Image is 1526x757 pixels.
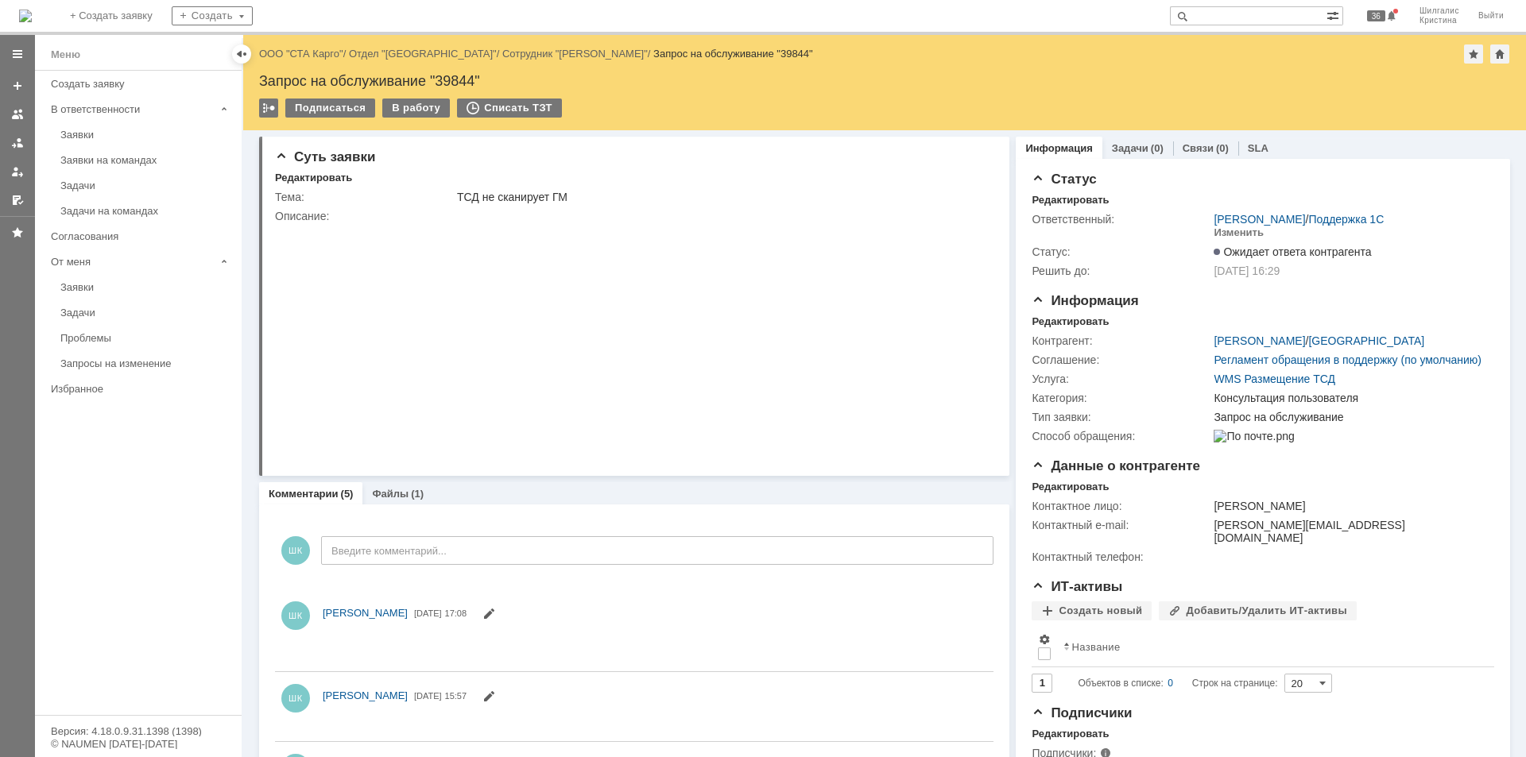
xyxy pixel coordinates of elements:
[51,256,215,268] div: От меня
[19,10,32,22] img: logo
[1032,705,1132,720] span: Подписчики
[5,187,30,213] a: Мои согласования
[1183,142,1214,154] a: Связи
[60,154,232,166] div: Заявки на командах
[1032,728,1109,740] div: Редактировать
[1032,579,1122,594] span: ИТ-активы
[1214,265,1280,277] span: [DATE] 16:29
[445,608,467,618] span: 17:08
[414,608,442,618] span: [DATE]
[1038,633,1051,646] span: Настройки
[51,726,226,736] div: Версия: 4.18.0.9.31.1398 (1398)
[457,191,986,203] div: ТСД не сканирует ГМ
[1168,674,1173,693] div: 0
[54,122,238,147] a: Заявки
[1419,6,1459,16] span: Шилгалис
[1032,293,1138,308] span: Информация
[60,129,232,141] div: Заявки
[1214,334,1305,347] a: [PERSON_NAME]
[275,149,375,164] span: Суть заявки
[653,48,813,60] div: Запрос на обслуживание "39844"
[482,692,495,705] span: Редактировать
[445,691,467,701] span: 15:57
[502,48,648,60] a: Сотрудник "[PERSON_NAME]"
[1248,142,1268,154] a: SLA
[54,148,238,172] a: Заявки на командах
[1032,245,1210,258] div: Статус:
[1216,142,1229,154] div: (0)
[323,688,408,704] a: [PERSON_NAME]
[1214,334,1424,347] div: /
[1464,44,1483,64] div: Добавить в избранное
[1214,500,1486,512] div: [PERSON_NAME]
[1032,550,1210,563] div: Контактный телефон:
[1214,411,1486,423] div: Запрос на обслуживание
[1214,430,1294,442] img: По почте.png
[323,607,408,619] span: [PERSON_NAME]
[5,159,30,184] a: Мои заявки
[1032,172,1096,187] span: Статус
[1214,373,1335,385] a: WMS Размещение ТСД
[259,98,278,118] div: Работа с массовостью
[5,73,30,98] a: Создать заявку
[1032,411,1210,423] div: Тип заявки:
[482,609,495,622] span: Редактировать
[269,488,339,500] a: Комментарии
[51,383,215,395] div: Избранное
[1057,627,1481,667] th: Название
[51,230,232,242] div: Согласования
[60,307,232,319] div: Задачи
[51,45,80,64] div: Меню
[1032,265,1210,277] div: Решить до:
[1032,334,1210,347] div: Контрагент:
[259,73,1510,89] div: Запрос на обслуживание "39844"
[54,300,238,325] a: Задачи
[411,488,424,500] div: (1)
[1419,16,1459,25] span: Кристина
[1308,334,1424,347] a: [GEOGRAPHIC_DATA]
[232,44,251,64] div: Скрыть меню
[1214,353,1481,366] a: Регламент обращения в поддержку (по умолчанию)
[1032,315,1109,328] div: Редактировать
[1071,641,1120,653] div: Название
[1032,373,1210,385] div: Услуга:
[275,210,990,222] div: Описание:
[1078,674,1277,693] i: Строк на странице:
[45,224,238,249] a: Согласования
[5,130,30,156] a: Заявки в моей ответственности
[1367,10,1385,21] span: 36
[5,102,30,127] a: Заявки на командах
[349,48,497,60] a: Отдел "[GEOGRAPHIC_DATA]"
[1025,142,1092,154] a: Информация
[60,332,232,344] div: Проблемы
[54,351,238,376] a: Запросы на изменение
[1032,213,1210,226] div: Ответственный:
[1214,213,1384,226] div: /
[45,71,238,96] a: Создать заявку
[1078,678,1163,689] span: Объектов в списке:
[19,10,32,22] a: Перейти на домашнюю страницу
[1214,245,1371,258] span: Ожидает ответа контрагента
[51,739,226,749] div: © NAUMEN [DATE]-[DATE]
[1032,481,1109,493] div: Редактировать
[1032,194,1109,207] div: Редактировать
[1032,519,1210,531] div: Контактный e-mail:
[51,103,215,115] div: В ответственности
[1112,142,1148,154] a: Задачи
[54,173,238,198] a: Задачи
[54,326,238,350] a: Проблемы
[341,488,354,500] div: (5)
[1032,458,1200,473] span: Данные о контрагенте
[54,275,238,299] a: Заявки
[372,488,409,500] a: Файлы
[1308,213,1384,226] a: Поддержка 1С
[60,281,232,293] div: Заявки
[323,689,408,701] span: [PERSON_NAME]
[275,191,454,203] div: Тема:
[54,199,238,223] a: Задачи на командах
[323,605,408,621] a: [PERSON_NAME]
[60,357,232,369] div: Запросы на изменение
[1214,226,1264,239] div: Изменить
[1032,500,1210,512] div: Контактное лицо:
[51,78,232,90] div: Создать заявку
